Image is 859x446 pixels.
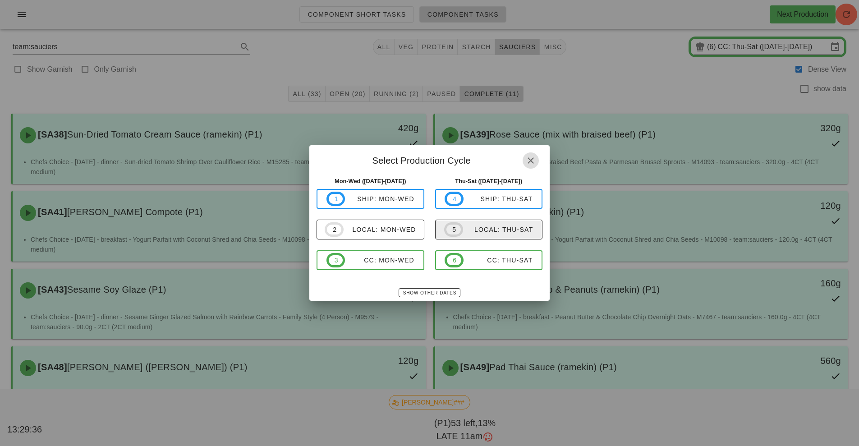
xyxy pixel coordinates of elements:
span: Show Other Dates [403,290,456,295]
span: 4 [452,194,456,204]
button: 3CC: Mon-Wed [317,250,424,270]
span: 5 [452,225,455,234]
span: 3 [334,255,338,265]
span: 2 [332,225,336,234]
span: 6 [452,255,456,265]
button: 4ship: Thu-Sat [435,189,543,209]
div: Select Production Cycle [309,145,550,173]
strong: Mon-Wed ([DATE]-[DATE]) [335,178,406,184]
div: local: Mon-Wed [344,226,416,233]
div: CC: Mon-Wed [345,257,414,264]
div: CC: Thu-Sat [464,257,533,264]
div: ship: Mon-Wed [345,195,414,202]
strong: Thu-Sat ([DATE]-[DATE]) [455,178,522,184]
button: 6CC: Thu-Sat [435,250,543,270]
span: 1 [334,194,338,204]
button: 1ship: Mon-Wed [317,189,424,209]
button: 2local: Mon-Wed [317,220,424,239]
div: ship: Thu-Sat [464,195,533,202]
div: local: Thu-Sat [463,226,533,233]
button: 5local: Thu-Sat [435,220,543,239]
button: Show Other Dates [399,288,460,297]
